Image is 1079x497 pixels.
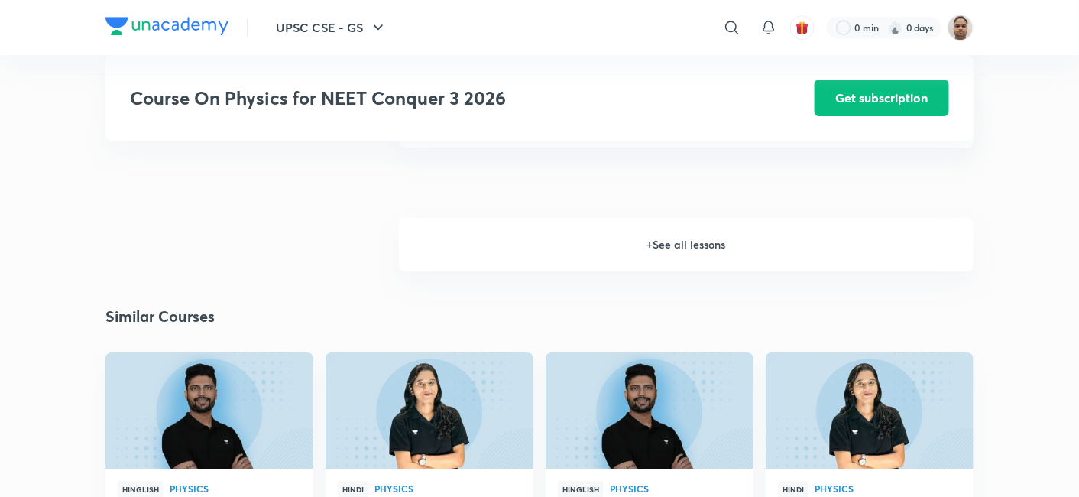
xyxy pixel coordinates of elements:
img: new-thumbnail [763,351,975,469]
img: streak [888,20,903,35]
img: new-thumbnail [323,351,535,469]
a: new-thumbnail [326,352,533,469]
button: UPSC CSE - GS [267,12,397,43]
a: Physics [815,484,961,495]
a: Physics [610,484,741,495]
img: Shekhar Banerjee [948,15,974,41]
a: Physics [374,484,521,495]
img: new-thumbnail [543,351,755,469]
span: Physics [170,484,301,493]
a: new-thumbnail [546,352,753,469]
h2: Similar Courses [105,305,215,328]
a: Company Logo [105,17,228,39]
img: Company Logo [105,17,228,35]
h3: Course On Physics for NEET Conquer 3 2026 [130,87,728,109]
a: new-thumbnail [766,352,974,469]
img: avatar [795,21,809,34]
a: Physics [170,484,301,495]
h6: + See all lessons [399,218,974,271]
span: Physics [610,484,741,493]
button: avatar [790,15,815,40]
button: Get subscription [815,80,949,116]
span: Physics [374,484,521,493]
a: new-thumbnail [105,352,313,469]
img: new-thumbnail [103,351,315,469]
span: Physics [815,484,961,493]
